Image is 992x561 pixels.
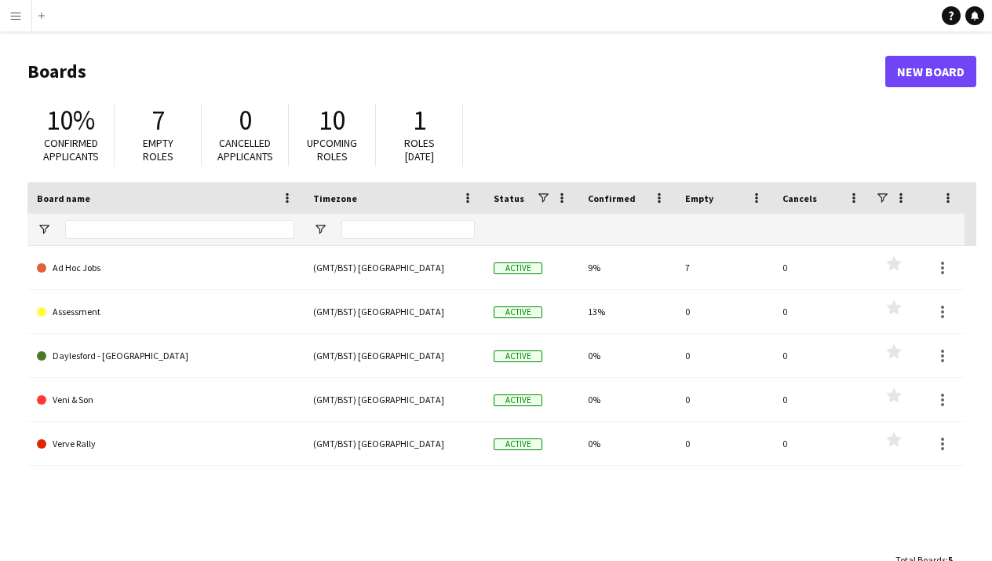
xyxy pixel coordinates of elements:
span: Timezone [313,192,357,204]
a: Veni & Son [37,378,294,422]
span: Board name [37,192,90,204]
span: 7 [151,103,165,137]
span: 10% [46,103,95,137]
div: 0% [578,334,676,377]
h1: Boards [27,60,885,83]
span: Upcoming roles [307,136,357,163]
span: Active [494,394,542,406]
div: 0 [773,246,870,289]
div: 13% [578,290,676,333]
span: Cancels [782,192,817,204]
input: Timezone Filter Input [341,220,475,239]
a: Daylesford - [GEOGRAPHIC_DATA] [37,334,294,378]
input: Board name Filter Input [65,220,294,239]
div: 0% [578,378,676,421]
a: New Board [885,56,976,87]
div: 7 [676,246,773,289]
div: 0% [578,422,676,465]
span: Roles [DATE] [404,136,435,163]
a: Verve Rally [37,422,294,466]
span: 0 [239,103,252,137]
button: Open Filter Menu [37,222,51,236]
span: Active [494,438,542,450]
div: (GMT/BST) [GEOGRAPHIC_DATA] [304,290,484,333]
div: 0 [676,290,773,333]
div: 0 [773,290,870,333]
div: (GMT/BST) [GEOGRAPHIC_DATA] [304,246,484,289]
div: (GMT/BST) [GEOGRAPHIC_DATA] [304,334,484,377]
span: Empty roles [143,136,173,163]
a: Ad Hoc Jobs [37,246,294,290]
span: Cancelled applicants [217,136,273,163]
span: Active [494,306,542,318]
div: 0 [676,334,773,377]
div: 0 [773,334,870,377]
div: (GMT/BST) [GEOGRAPHIC_DATA] [304,422,484,465]
div: 0 [676,422,773,465]
div: (GMT/BST) [GEOGRAPHIC_DATA] [304,378,484,421]
span: Confirmed applicants [43,136,99,163]
div: 0 [676,378,773,421]
div: 9% [578,246,676,289]
span: 1 [413,103,426,137]
button: Open Filter Menu [313,222,327,236]
span: Active [494,262,542,274]
div: 0 [773,422,870,465]
span: Confirmed [588,192,636,204]
span: Empty [685,192,713,204]
div: 0 [773,378,870,421]
span: 10 [319,103,345,137]
a: Assessment [37,290,294,334]
span: Status [494,192,524,204]
span: Active [494,350,542,362]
